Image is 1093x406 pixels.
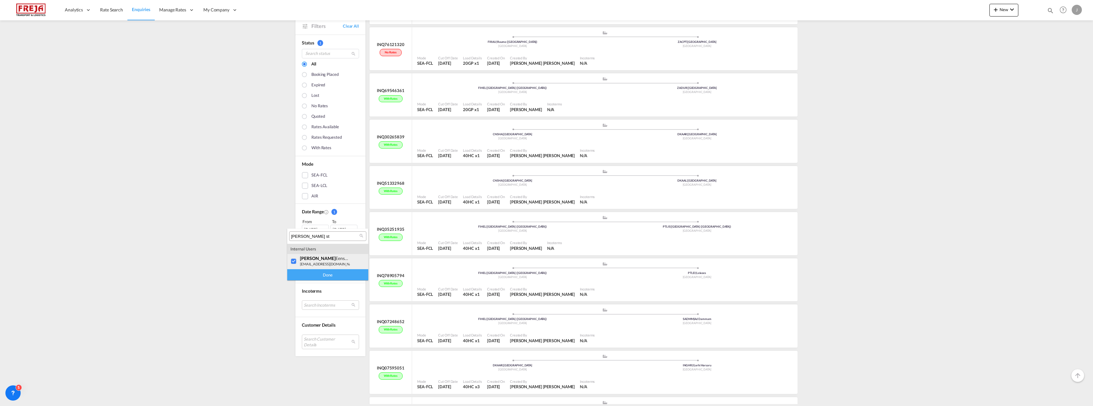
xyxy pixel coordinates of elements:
md-icon: icon-magnify [359,233,364,238]
div: Done [287,269,368,280]
div: <span class="highlightedText">anne St</span>eensen Blicher [300,256,350,261]
div: internal users [287,244,368,254]
small: [EMAIL_ADDRESS][DOMAIN_NAME] [300,262,358,266]
span: [PERSON_NAME] [300,256,336,261]
input: Search users [291,234,359,239]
